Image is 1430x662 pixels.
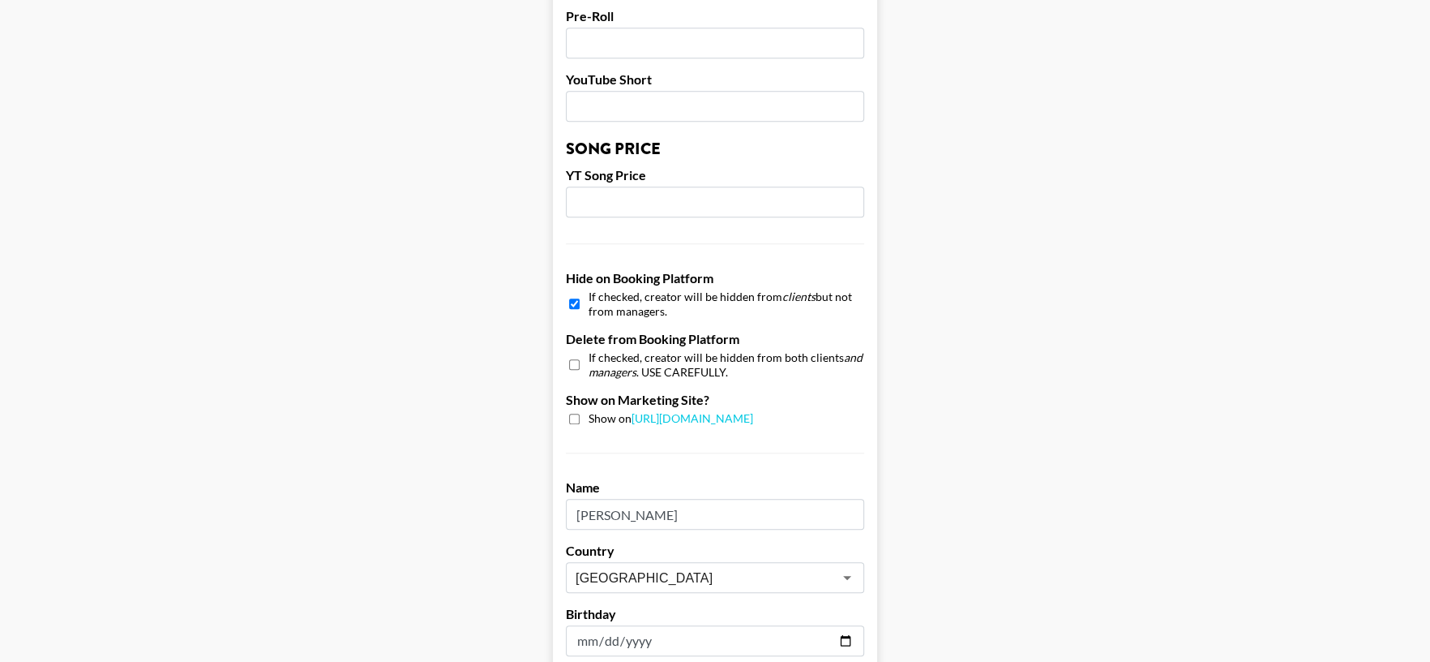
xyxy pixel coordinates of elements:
em: clients [782,290,816,303]
a: [URL][DOMAIN_NAME] [632,411,753,425]
label: Pre-Roll [566,8,864,24]
h3: Song Price [566,141,864,157]
label: Name [566,479,864,496]
label: YouTube Short [566,71,864,88]
span: If checked, creator will be hidden from but not from managers. [589,290,864,318]
label: Delete from Booking Platform [566,331,864,347]
label: Birthday [566,606,864,622]
label: YT Song Price [566,167,864,183]
button: Open [836,566,858,589]
span: Show on [589,411,753,427]
label: Hide on Booking Platform [566,270,864,286]
label: Show on Marketing Site? [566,392,864,408]
span: If checked, creator will be hidden from both clients . USE CAREFULLY. [589,350,864,379]
em: and managers [589,350,863,379]
label: Country [566,543,864,559]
